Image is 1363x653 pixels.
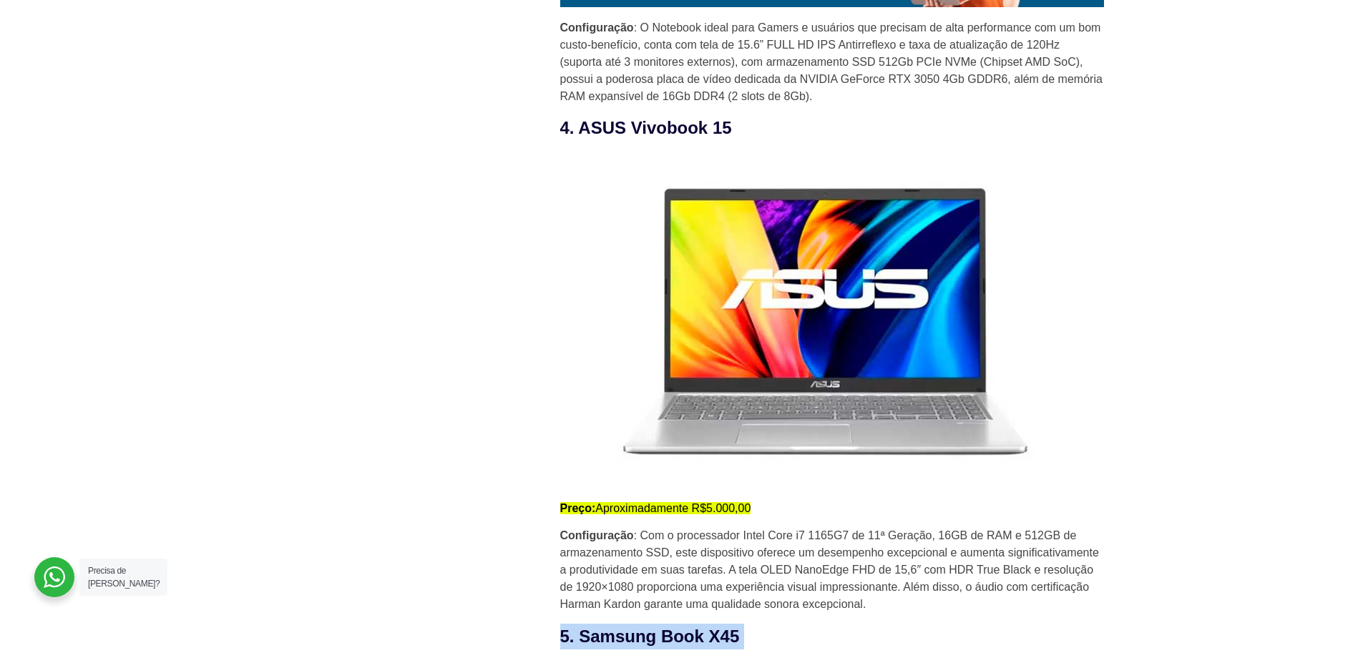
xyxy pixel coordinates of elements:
iframe: Chat Widget [1105,470,1363,653]
h3: 4. ASUS Vivobook 15 [560,115,1104,141]
div: Widget de chat [1105,470,1363,653]
p: : O Notebook ideal para Gamers e usuários que precisam de alta performance com um bom custo-benef... [560,19,1104,105]
strong: Configuração [560,21,634,34]
strong: Configuração [560,529,634,541]
h3: 5. Samsung Book X45 [560,624,1104,649]
span: Precisa de [PERSON_NAME]? [88,566,160,589]
strong: Preço: [560,502,596,514]
mark: Aproximadamente R$5.000,00 [560,502,751,514]
p: : Com o processador Intel Core i7 1165G7 de 11ª Geração, 16GB de RAM e 512GB de armazenamento SSD... [560,527,1104,613]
